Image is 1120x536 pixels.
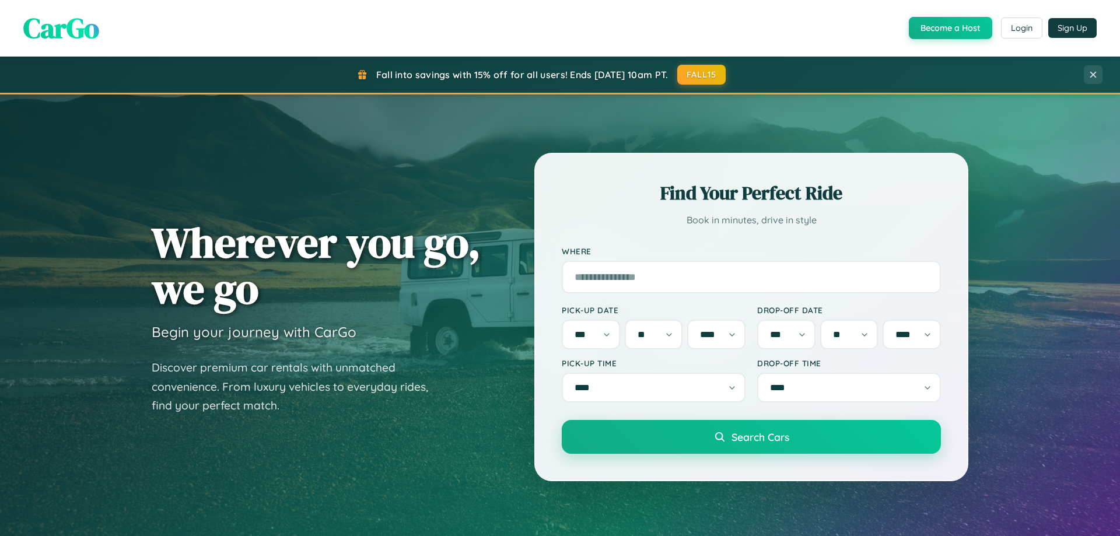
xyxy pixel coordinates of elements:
span: CarGo [23,9,99,47]
p: Book in minutes, drive in style [562,212,941,229]
button: Login [1001,17,1042,38]
span: Search Cars [731,430,789,443]
label: Pick-up Time [562,358,745,368]
label: Drop-off Date [757,305,941,315]
button: Become a Host [909,17,992,39]
h2: Find Your Perfect Ride [562,180,941,206]
button: FALL15 [677,65,726,85]
button: Sign Up [1048,18,1097,38]
span: Fall into savings with 15% off for all users! Ends [DATE] 10am PT. [376,69,668,80]
label: Where [562,246,941,256]
label: Pick-up Date [562,305,745,315]
label: Drop-off Time [757,358,941,368]
button: Search Cars [562,420,941,454]
h1: Wherever you go, we go [152,219,481,311]
p: Discover premium car rentals with unmatched convenience. From luxury vehicles to everyday rides, ... [152,358,443,415]
h3: Begin your journey with CarGo [152,323,356,341]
